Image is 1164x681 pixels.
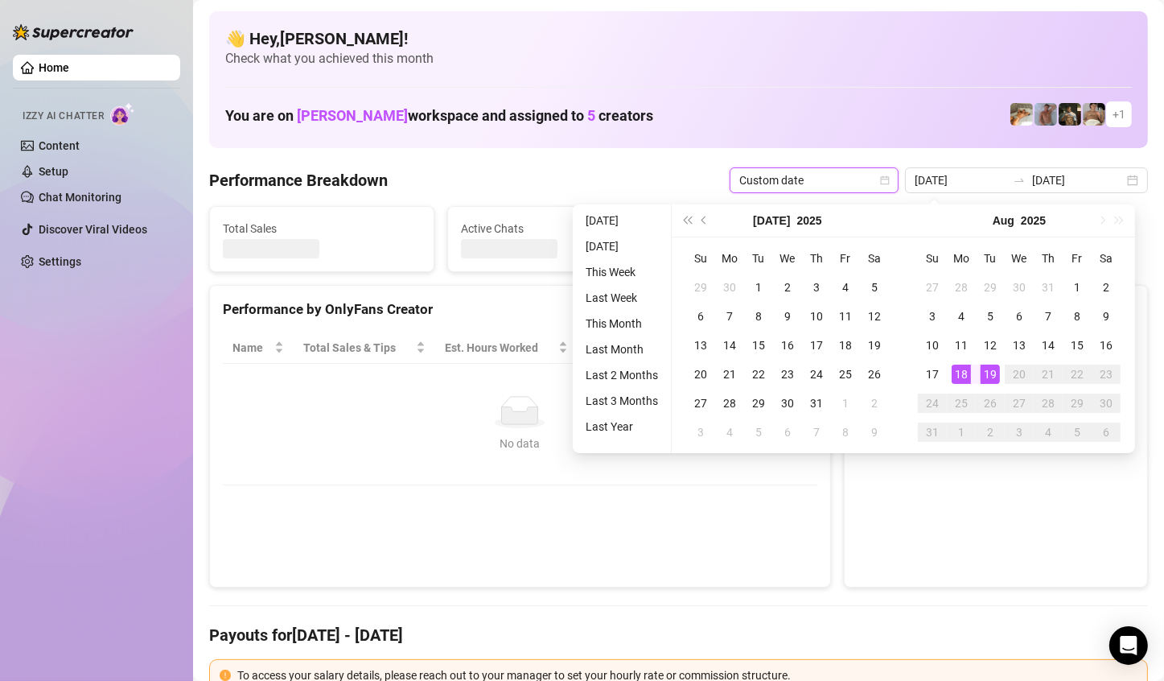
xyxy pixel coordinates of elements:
[1109,626,1148,665] div: Open Intercom Messenger
[739,168,889,192] span: Custom date
[1034,103,1057,126] img: Joey
[1032,171,1124,189] input: End date
[1013,174,1026,187] span: to
[39,139,80,152] a: Content
[915,171,1006,189] input: Start date
[1059,103,1081,126] img: Tony
[39,255,81,268] a: Settings
[39,223,147,236] a: Discover Viral Videos
[225,50,1132,68] span: Check what you achieved this month
[858,299,1134,320] div: Sales by OnlyFans Creator
[587,107,595,124] span: 5
[303,339,413,357] span: Total Sales & Tips
[297,107,408,124] span: [PERSON_NAME]
[223,299,817,320] div: Performance by OnlyFans Creator
[587,339,663,357] span: Sales / Hour
[1010,103,1033,126] img: Zac
[225,27,1132,50] h4: 👋 Hey, [PERSON_NAME] !
[1113,105,1125,123] span: + 1
[23,109,104,124] span: Izzy AI Chatter
[110,102,135,126] img: AI Chatter
[880,175,890,185] span: calendar
[209,624,1148,646] h4: Payouts for [DATE] - [DATE]
[39,165,68,178] a: Setup
[699,220,897,237] span: Messages Sent
[694,339,794,357] span: Chat Conversion
[578,332,685,364] th: Sales / Hour
[209,169,388,192] h4: Performance Breakdown
[1083,103,1105,126] img: Aussieboy_jfree
[1013,174,1026,187] span: swap-right
[461,220,659,237] span: Active Chats
[223,332,294,364] th: Name
[13,24,134,40] img: logo-BBDzfeDw.svg
[445,339,555,357] div: Est. Hours Worked
[39,191,121,204] a: Chat Monitoring
[232,339,271,357] span: Name
[685,332,816,364] th: Chat Conversion
[294,332,435,364] th: Total Sales & Tips
[220,670,231,681] span: exclamation-circle
[223,220,421,237] span: Total Sales
[225,107,653,125] h1: You are on workspace and assigned to creators
[39,61,69,74] a: Home
[239,435,801,452] div: No data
